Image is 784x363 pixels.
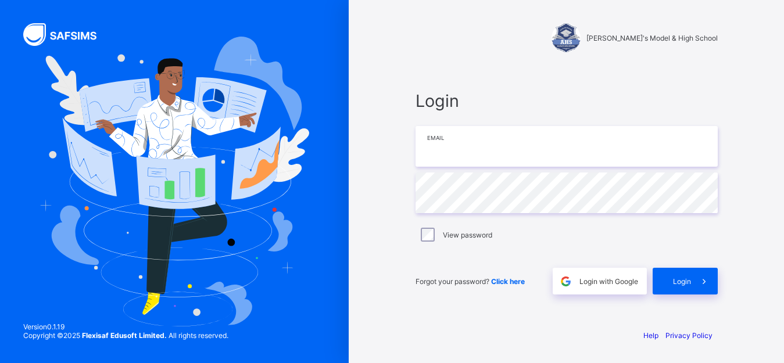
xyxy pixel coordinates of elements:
img: SAFSIMS Logo [23,23,110,46]
img: google.396cfc9801f0270233282035f929180a.svg [559,275,572,288]
a: Help [643,331,658,340]
img: Hero Image [40,37,310,327]
span: Login [416,91,718,111]
span: Version 0.1.19 [23,322,228,331]
span: Forgot your password? [416,277,525,286]
span: Login [673,277,691,286]
label: View password [443,231,492,239]
a: Privacy Policy [665,331,713,340]
span: Copyright © 2025 All rights reserved. [23,331,228,340]
strong: Flexisaf Edusoft Limited. [82,331,167,340]
a: Click here [491,277,525,286]
span: Login with Google [579,277,638,286]
span: [PERSON_NAME]'s Model & High School [586,34,718,42]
